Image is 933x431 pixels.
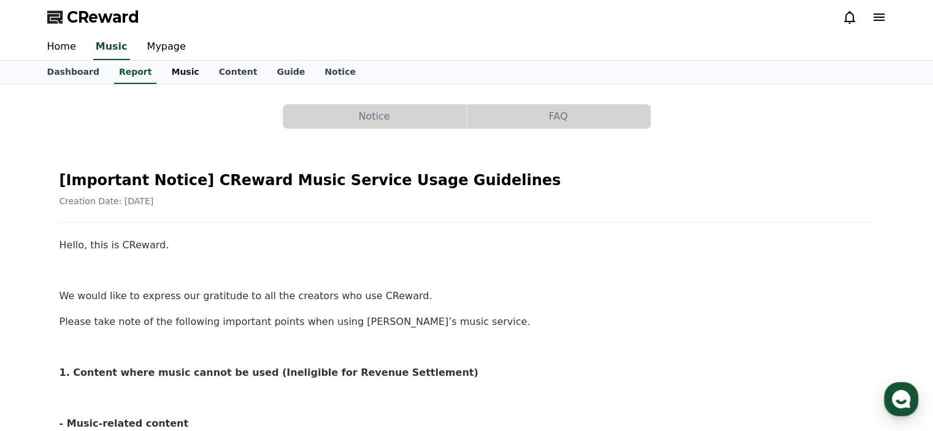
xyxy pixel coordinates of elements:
[129,97,225,112] button: See business hours
[60,418,189,429] strong: - Music-related content
[50,141,216,166] div: Hello, Most of your inquiries have already been addressed in our previous responses. Here’s some ...
[467,104,651,129] a: FAQ
[81,329,158,360] a: Messages
[37,61,109,84] a: Dashboard
[60,314,874,330] p: Please take note of the following important points when using [PERSON_NAME]’s music service.
[50,130,90,141] div: Creward
[60,170,874,190] h2: [Important Notice] CReward Music Service Usage Guidelines
[37,34,86,60] a: Home
[77,212,177,222] span: Back on [DATE] 4:30 AM
[60,237,874,253] p: Hello, this is CReward.
[70,242,169,251] a: Powered byChannel Talk
[267,61,315,84] a: Guide
[15,125,225,170] a: Creward[DATE] Hello, Most of your inquiries have already been addressed in our previous responses...
[161,61,209,84] a: Music
[467,104,650,129] button: FAQ
[60,367,478,378] strong: 1. Content where music cannot be used (Ineligible for Revenue Settlement)
[60,196,154,206] span: Creation Date: [DATE]
[4,329,81,360] a: Home
[315,61,366,84] a: Notice
[26,186,106,199] span: Enter a message.
[114,61,157,84] a: Report
[121,242,170,250] b: Channel Talk
[158,329,236,360] a: Settings
[209,61,267,84] a: Content
[47,7,139,27] a: CReward
[31,348,53,357] span: Home
[67,7,139,27] span: CReward
[283,104,467,129] a: Notice
[96,131,121,140] div: [DATE]
[182,348,212,357] span: Settings
[15,92,86,112] h1: CReward
[134,99,211,110] span: See business hours
[283,104,466,129] button: Notice
[17,178,222,207] a: Enter a message.
[60,288,874,304] p: We would like to express our gratitude to all the creators who use CReward.
[93,34,130,60] a: Music
[137,34,196,60] a: Mypage
[82,242,169,250] span: Powered by
[102,348,138,358] span: Messages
